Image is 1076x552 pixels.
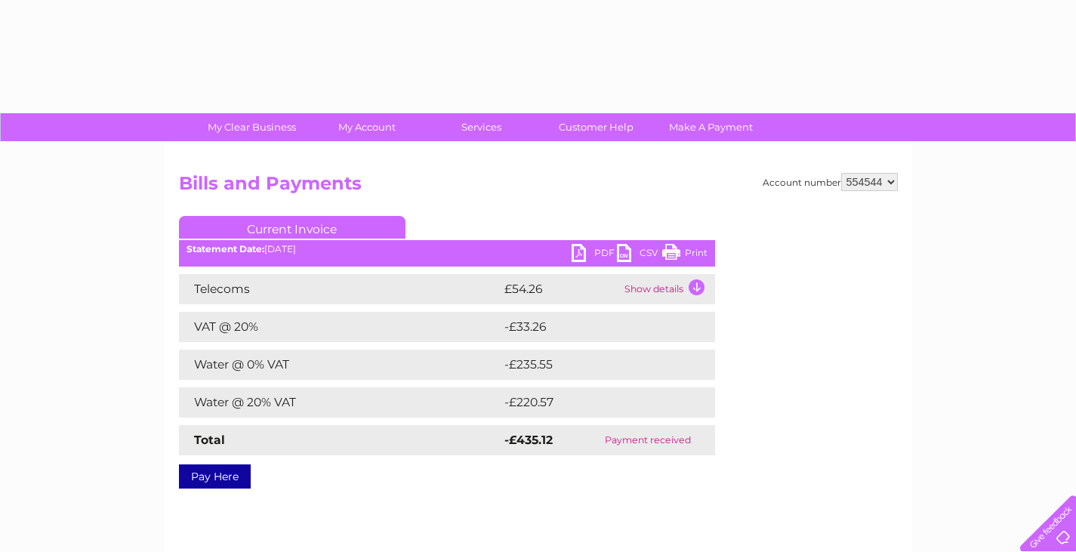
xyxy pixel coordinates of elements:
td: Show details [621,274,715,304]
td: -£235.55 [501,350,689,380]
td: -£33.26 [501,312,687,342]
h2: Bills and Payments [179,173,898,202]
strong: -£435.12 [504,433,553,447]
strong: Total [194,433,225,447]
td: Water @ 20% VAT [179,387,501,418]
a: Print [662,244,708,266]
a: Make A Payment [649,113,773,141]
a: Customer Help [534,113,658,141]
td: VAT @ 20% [179,312,501,342]
a: Services [419,113,544,141]
a: Pay Here [179,464,251,489]
td: Payment received [581,425,715,455]
a: CSV [617,244,662,266]
a: My Account [304,113,429,141]
b: Statement Date: [187,243,264,254]
a: PDF [572,244,617,266]
a: My Clear Business [190,113,314,141]
div: [DATE] [179,244,715,254]
td: Telecoms [179,274,501,304]
td: -£220.57 [501,387,690,418]
td: Water @ 0% VAT [179,350,501,380]
div: Account number [763,173,898,191]
a: Current Invoice [179,216,405,239]
td: £54.26 [501,274,621,304]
